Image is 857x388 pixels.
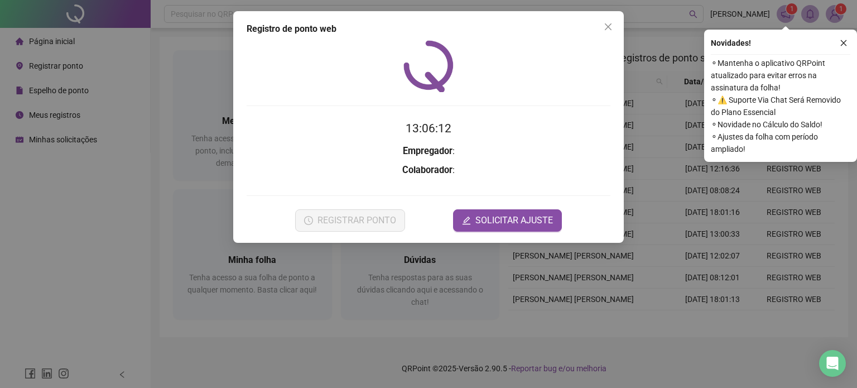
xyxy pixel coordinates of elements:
[475,214,553,227] span: SOLICITAR AJUSTE
[247,22,610,36] div: Registro de ponto web
[711,57,850,94] span: ⚬ Mantenha o aplicativo QRPoint atualizado para evitar erros na assinatura da folha!
[295,209,405,232] button: REGISTRAR PONTO
[403,40,454,92] img: QRPoint
[711,118,850,131] span: ⚬ Novidade no Cálculo do Saldo!
[604,22,613,31] span: close
[406,122,451,135] time: 13:06:12
[403,146,452,156] strong: Empregador
[402,165,452,175] strong: Colaborador
[711,131,850,155] span: ⚬ Ajustes da folha com período ampliado!
[711,94,850,118] span: ⚬ ⚠️ Suporte Via Chat Será Removido do Plano Essencial
[462,216,471,225] span: edit
[247,163,610,178] h3: :
[840,39,848,47] span: close
[819,350,846,377] div: Open Intercom Messenger
[453,209,562,232] button: editSOLICITAR AJUSTE
[711,37,751,49] span: Novidades !
[599,18,617,36] button: Close
[247,144,610,159] h3: :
